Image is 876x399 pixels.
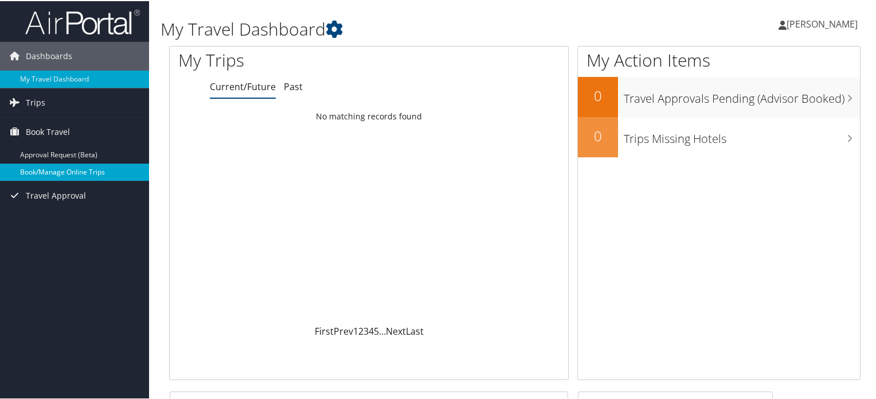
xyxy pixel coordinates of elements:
[386,324,406,336] a: Next
[787,17,858,29] span: [PERSON_NAME]
[578,47,860,71] h1: My Action Items
[578,125,618,145] h2: 0
[26,87,45,116] span: Trips
[284,79,303,92] a: Past
[578,116,860,156] a: 0Trips Missing Hotels
[178,47,394,71] h1: My Trips
[379,324,386,336] span: …
[353,324,358,336] a: 1
[578,85,618,104] h2: 0
[779,6,869,40] a: [PERSON_NAME]
[210,79,276,92] a: Current/Future
[334,324,353,336] a: Prev
[26,117,70,145] span: Book Travel
[624,84,860,106] h3: Travel Approvals Pending (Advisor Booked)
[358,324,363,336] a: 2
[369,324,374,336] a: 4
[624,124,860,146] h3: Trips Missing Hotels
[25,7,140,34] img: airportal-logo.png
[363,324,369,336] a: 3
[578,76,860,116] a: 0Travel Approvals Pending (Advisor Booked)
[406,324,424,336] a: Last
[170,105,568,126] td: No matching records found
[161,16,633,40] h1: My Travel Dashboard
[26,41,72,69] span: Dashboards
[315,324,334,336] a: First
[374,324,379,336] a: 5
[26,180,86,209] span: Travel Approval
